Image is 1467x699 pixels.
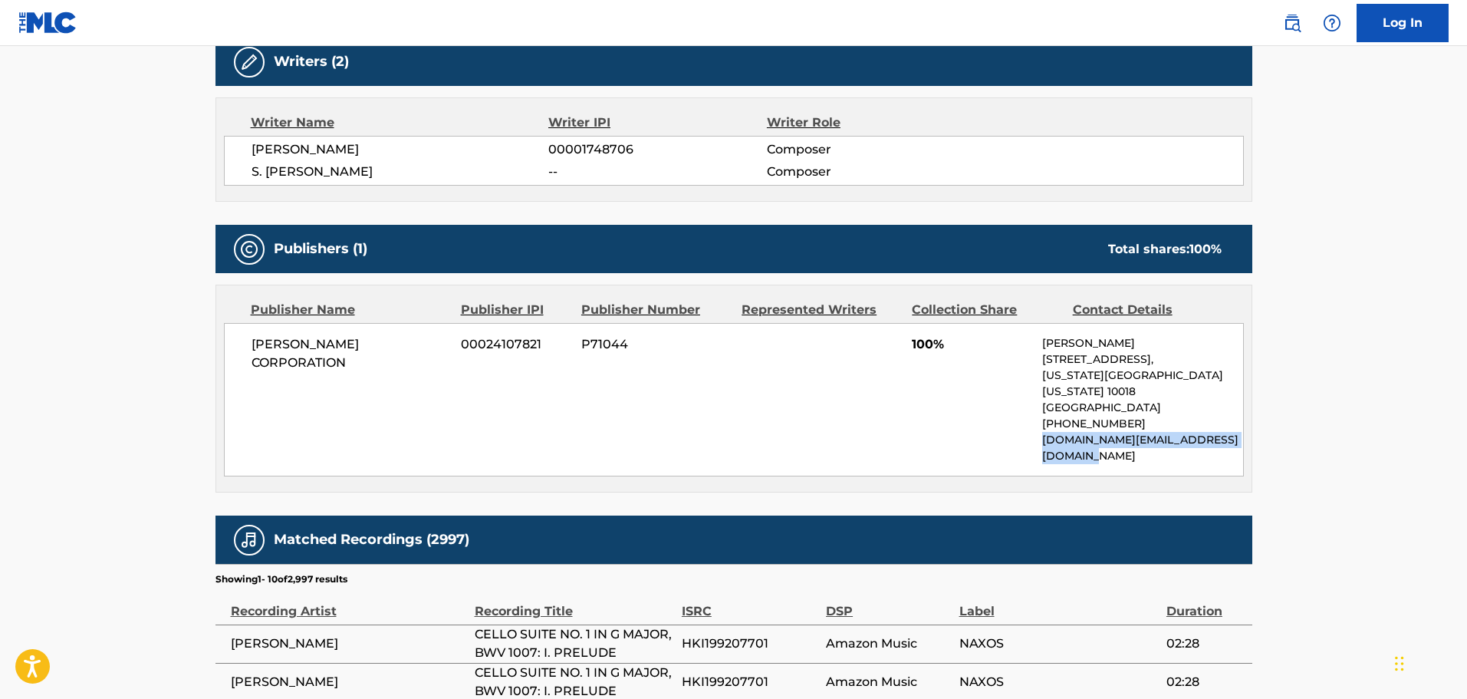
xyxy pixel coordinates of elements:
div: Writer Name [251,114,549,132]
a: Log In [1357,4,1449,42]
span: Composer [767,140,965,159]
span: CELLO SUITE NO. 1 IN G MAJOR, BWV 1007: I. PRELUDE [475,625,674,662]
span: P71044 [581,335,730,354]
div: Publisher Number [581,301,730,319]
div: Collection Share [912,301,1061,319]
p: Showing 1 - 10 of 2,997 results [215,572,347,586]
span: HKI199207701 [682,635,818,653]
p: [US_STATE][GEOGRAPHIC_DATA][US_STATE] 10018 [1042,368,1242,400]
div: Total shares: [1108,240,1222,259]
span: 00024107821 [461,335,570,354]
div: Label [959,586,1159,621]
p: [STREET_ADDRESS], [1042,351,1242,368]
span: 100% [912,335,1031,354]
p: [DOMAIN_NAME][EMAIL_ADDRESS][DOMAIN_NAME] [1042,432,1242,464]
div: DSP [826,586,951,621]
a: Public Search [1277,8,1307,38]
span: Composer [767,163,965,181]
span: [PERSON_NAME] [231,673,467,691]
div: Contact Details [1073,301,1222,319]
span: [PERSON_NAME] [231,635,467,653]
span: 02:28 [1166,635,1245,653]
span: HKI199207701 [682,673,818,691]
span: 00001748706 [548,140,766,159]
h5: Writers (2) [274,53,349,71]
span: NAXOS [959,635,1159,653]
div: Writer IPI [548,114,767,132]
span: 02:28 [1166,673,1245,691]
img: Matched Recordings [240,531,258,549]
div: Recording Title [475,586,674,621]
div: Help [1317,8,1347,38]
span: Amazon Music [826,673,951,691]
span: [PERSON_NAME] CORPORATION [252,335,450,372]
div: Publisher IPI [461,301,570,319]
div: Publisher Name [251,301,449,319]
iframe: Chat Widget [1390,625,1467,699]
span: -- [548,163,766,181]
p: [GEOGRAPHIC_DATA] [1042,400,1242,416]
span: 100 % [1189,242,1222,256]
span: S. [PERSON_NAME] [252,163,549,181]
span: [PERSON_NAME] [252,140,549,159]
p: [PERSON_NAME] [1042,335,1242,351]
div: Drag [1395,641,1404,687]
div: Duration [1166,586,1245,621]
img: MLC Logo [18,12,77,34]
span: Amazon Music [826,635,951,653]
div: Represented Writers [742,301,900,319]
h5: Publishers (1) [274,240,367,258]
p: [PHONE_NUMBER] [1042,416,1242,432]
h5: Matched Recordings (2997) [274,531,469,549]
div: ISRC [682,586,818,621]
img: help [1323,14,1341,32]
div: Recording Artist [231,586,467,621]
img: search [1283,14,1301,32]
img: Writers [240,53,258,71]
div: Writer Role [767,114,965,132]
img: Publishers [240,240,258,259]
span: NAXOS [959,673,1159,691]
